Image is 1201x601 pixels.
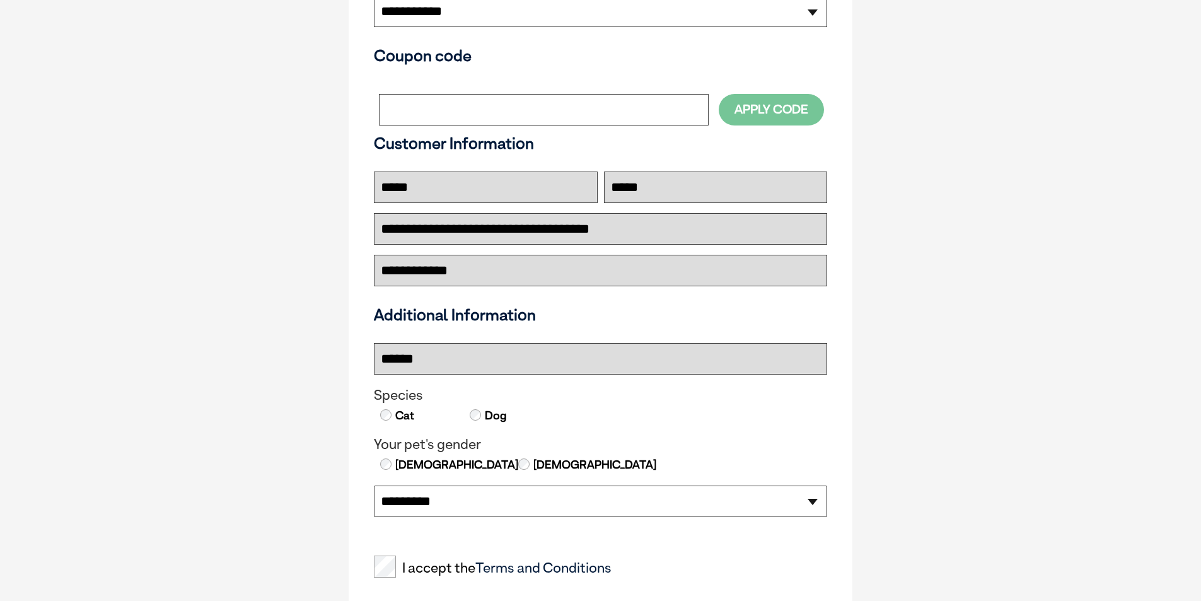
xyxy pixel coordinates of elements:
[369,305,832,324] h3: Additional Information
[374,46,827,65] h3: Coupon code
[719,94,824,125] button: Apply Code
[475,559,612,576] a: Terms and Conditions
[374,134,827,153] h3: Customer Information
[374,560,612,576] label: I accept the
[374,387,827,404] legend: Species
[374,556,396,578] input: I accept theTerms and Conditions
[374,436,827,453] legend: Your pet's gender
